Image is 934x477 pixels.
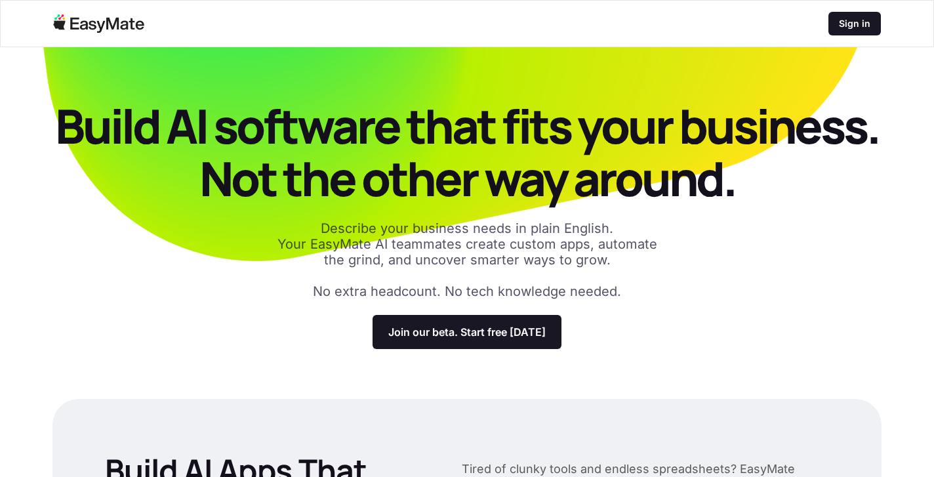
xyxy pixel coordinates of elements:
a: Join our beta. Start free [DATE] [373,315,561,349]
a: Sign in [828,12,881,35]
p: Join our beta. Start free [DATE] [388,325,546,339]
p: No extra headcount. No tech knowledge needed. [313,283,621,299]
p: Describe your business needs in plain English. Your EasyMate AI teammates create custom apps, aut... [270,220,664,268]
p: Build AI software that fits your business. Not the other way around. [52,100,882,205]
p: Sign in [839,17,870,30]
